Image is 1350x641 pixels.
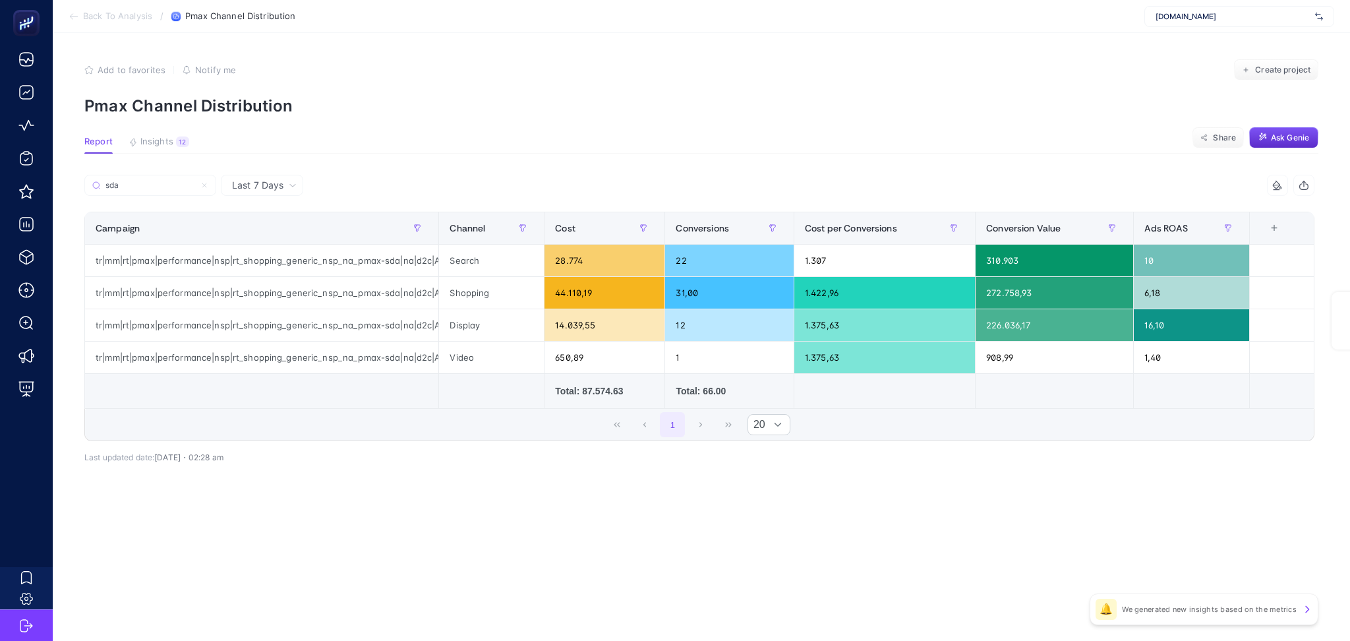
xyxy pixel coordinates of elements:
button: Add to favorites [84,65,165,75]
div: Shopping [439,277,544,309]
p: Pmax Channel Distribution [84,96,1318,115]
div: 650,89 [544,342,664,373]
span: Share [1213,133,1236,143]
div: 1,40 [1134,342,1249,373]
span: Last updated date: [84,452,154,462]
div: 272.758,93 [976,277,1133,309]
span: Add to favorites [98,65,165,75]
div: tr|mm|rt|pmax|performance|nsp|rt_shopping_generic_nsp_na_pmax-sda|na|d2c|AOP|OSB0002JLK [85,245,438,276]
div: 44.110,19 [544,277,664,309]
div: 908,99 [976,342,1133,373]
div: 28.774 [544,245,664,276]
span: Back To Analysis [83,11,152,22]
div: 226.036,17 [976,309,1133,341]
span: Channel [450,223,485,233]
div: Last 7 Days [84,196,1314,462]
img: svg%3e [1315,10,1323,23]
div: 12 [665,309,794,341]
div: 1 [665,342,794,373]
div: 1.375,63 [794,309,975,341]
div: 7 items selected [1260,223,1271,252]
button: 1 [660,412,685,437]
span: Pmax Channel Distribution [185,11,295,22]
div: 1.422,96 [794,277,975,309]
div: tr|mm|rt|pmax|performance|nsp|rt_shopping_generic_nsp_na_pmax-sda|na|d2c|AOP|OSB0002JLK [85,309,438,341]
div: Video [439,342,544,373]
div: 1.375,63 [794,342,975,373]
div: 310.903 [976,245,1133,276]
span: Last 7 Days [232,179,283,192]
div: Search [439,245,544,276]
span: Cost [555,223,575,233]
span: Insights [140,137,173,147]
span: Ads ROAS [1144,223,1188,233]
div: Display [439,309,544,341]
span: Rows per page [748,415,765,435]
div: 6,18 [1134,277,1249,309]
div: 1.307 [794,245,975,276]
div: + [1262,223,1287,233]
div: 12 [176,137,189,147]
span: Conversions [676,223,729,233]
div: 31,00 [665,277,794,309]
span: Report [84,137,113,147]
div: Total: 66.00 [676,384,783,398]
span: Ask Genie [1271,133,1309,143]
div: 14.039,55 [544,309,664,341]
div: 22 [665,245,794,276]
span: / [160,11,163,21]
div: tr|mm|rt|pmax|performance|nsp|rt_shopping_generic_nsp_na_pmax-sda|na|d2c|AOP|OSB0002JLK [85,277,438,309]
div: 16,10 [1134,309,1249,341]
span: Create project [1255,65,1310,75]
span: [DOMAIN_NAME] [1156,11,1310,22]
span: Campaign [96,223,140,233]
span: [DATE]・02:28 am [154,452,223,462]
button: Notify me [182,65,236,75]
button: Ask Genie [1249,127,1318,148]
span: Cost per Conversions [805,223,897,233]
div: 10 [1134,245,1249,276]
span: Conversion Value [986,223,1061,233]
div: tr|mm|rt|pmax|performance|nsp|rt_shopping_generic_nsp_na_pmax-sda|na|d2c|AOP|OSB0002JLK [85,342,438,373]
button: Share [1192,127,1244,148]
div: Total: 87.574.63 [555,384,654,398]
input: Search [105,181,195,191]
button: Create project [1234,59,1318,80]
span: Notify me [195,65,236,75]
